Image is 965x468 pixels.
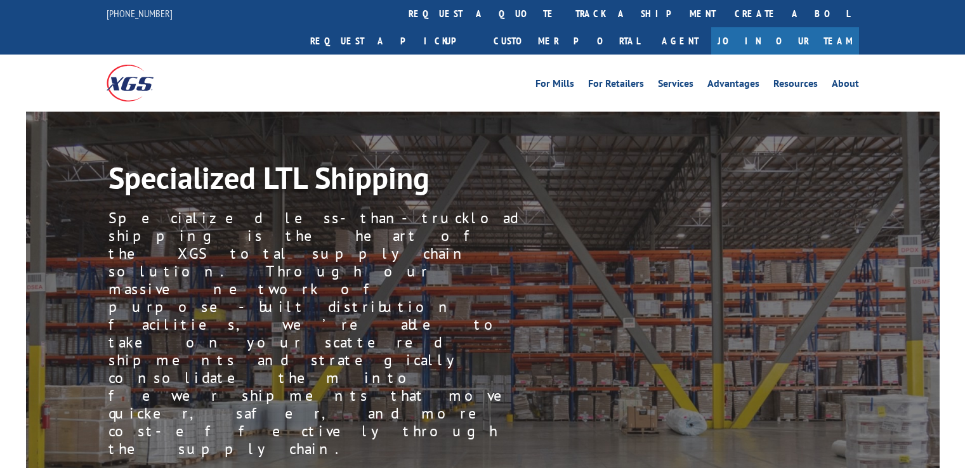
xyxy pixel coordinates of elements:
a: About [832,79,859,93]
a: Advantages [707,79,759,93]
a: Agent [649,27,711,55]
a: Request a pickup [301,27,484,55]
p: Specialized less-than-truckload shipping is the heart of the XGS total supply chain solution. Thr... [108,209,527,458]
a: Services [658,79,693,93]
a: For Retailers [588,79,644,93]
a: For Mills [535,79,574,93]
a: [PHONE_NUMBER] [107,7,173,20]
h1: Specialized LTL Shipping [108,162,496,199]
a: Customer Portal [484,27,649,55]
a: Resources [773,79,818,93]
a: Join Our Team [711,27,859,55]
